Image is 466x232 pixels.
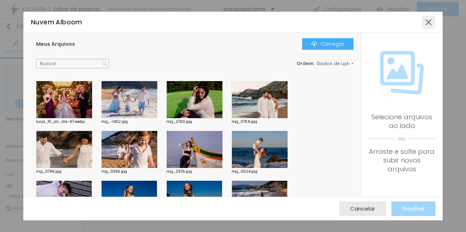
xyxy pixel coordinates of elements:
[350,205,375,212] font: Cancelar
[166,169,192,174] font: mg_2976.jpg
[317,60,359,67] font: Dados de upload
[101,169,127,174] font: mg_0396.jpg
[369,147,435,173] font: Arraste e solte para subir novos arquivos
[402,205,424,212] font: Escolher
[102,61,107,66] img: Ícone
[398,135,405,142] font: ou
[166,119,192,124] font: mg_2760.jpg
[391,201,435,216] button: Escolher
[36,59,109,68] input: Buscar
[321,40,344,48] font: Carregar
[380,51,424,95] img: Ícone
[31,18,82,27] font: Nuvem Alboom
[313,60,315,67] font: :
[339,201,386,216] button: Cancelar
[371,112,432,130] font: Selecione arquivos ao lado
[101,119,128,124] font: mg_-1402.jpg
[36,169,62,174] font: mg_0796.jpg
[232,119,257,124] font: mg_0759.jpg
[36,40,75,48] font: Meus Arquivos
[232,169,257,174] font: mg_0624.jpg
[302,38,354,50] button: ÍconeCarregar
[36,119,85,124] font: luiza_15_an...sta-97.webp
[311,41,317,47] img: Ícone
[297,60,314,67] font: Ordem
